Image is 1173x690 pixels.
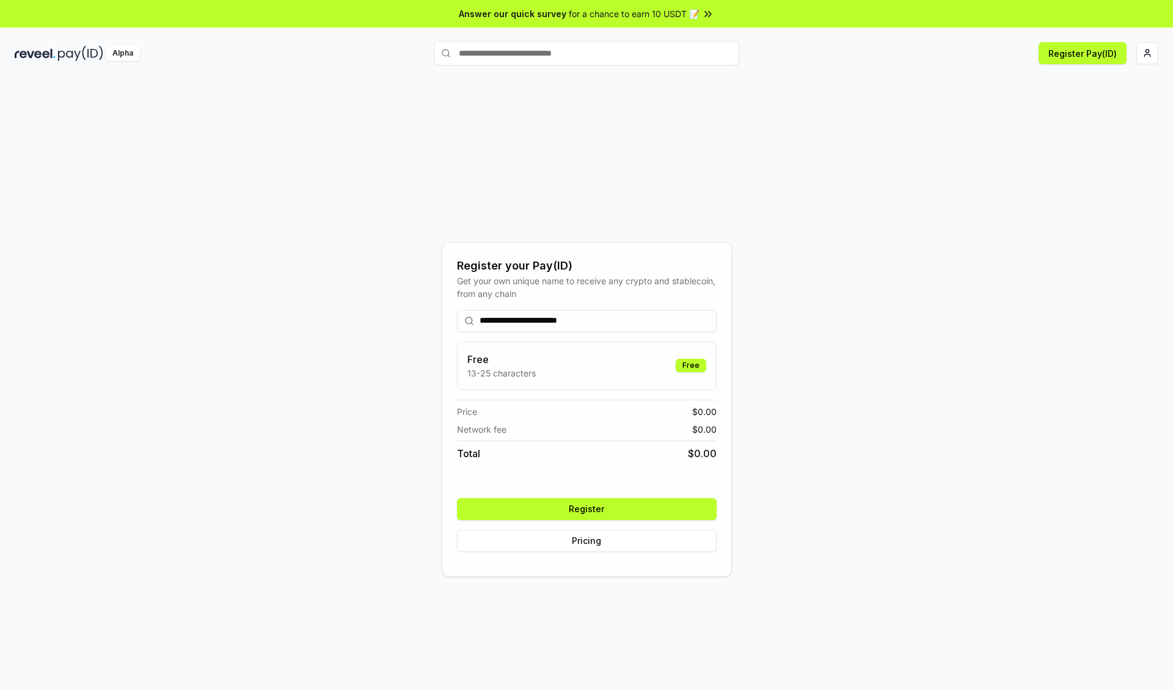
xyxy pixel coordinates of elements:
[457,498,717,520] button: Register
[457,274,717,300] div: Get your own unique name to receive any crypto and stablecoin, from any chain
[467,367,536,380] p: 13-25 characters
[688,446,717,461] span: $ 0.00
[457,446,480,461] span: Total
[569,7,700,20] span: for a chance to earn 10 USDT 📝
[467,352,536,367] h3: Free
[457,405,477,418] span: Price
[692,405,717,418] span: $ 0.00
[15,46,56,61] img: reveel_dark
[58,46,103,61] img: pay_id
[457,257,717,274] div: Register your Pay(ID)
[1039,42,1127,64] button: Register Pay(ID)
[692,423,717,436] span: $ 0.00
[457,530,717,552] button: Pricing
[676,359,706,372] div: Free
[457,423,506,436] span: Network fee
[459,7,566,20] span: Answer our quick survey
[106,46,140,61] div: Alpha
